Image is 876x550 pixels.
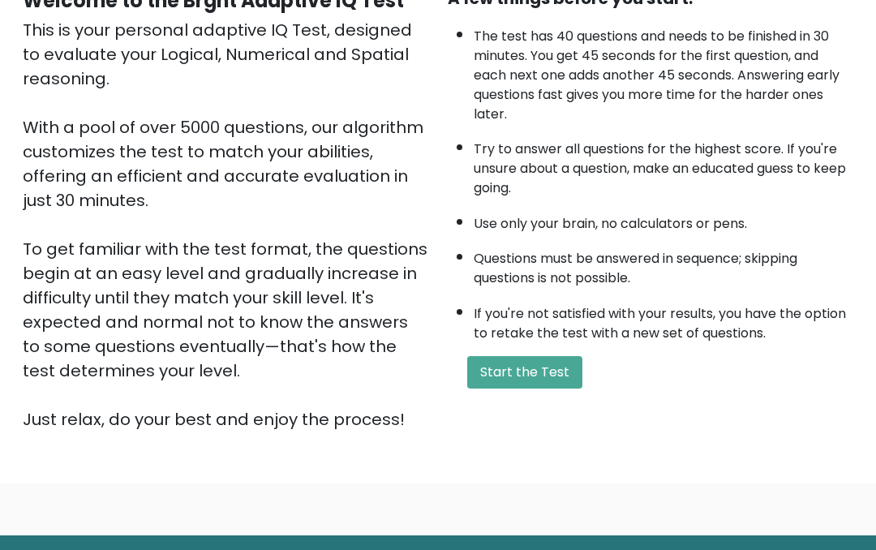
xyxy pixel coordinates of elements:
[23,18,428,432] div: This is your personal adaptive IQ Test, designed to evaluate your Logical, Numerical and Spatial ...
[474,296,853,343] li: If you're not satisfied with your results, you have the option to retake the test with a new set ...
[474,241,853,288] li: Questions must be answered in sequence; skipping questions is not possible.
[474,19,853,124] li: The test has 40 questions and needs to be finished in 30 minutes. You get 45 seconds for the firs...
[467,356,582,389] button: Start the Test
[474,206,853,234] li: Use only your brain, no calculators or pens.
[474,131,853,198] li: Try to answer all questions for the highest score. If you're unsure about a question, make an edu...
